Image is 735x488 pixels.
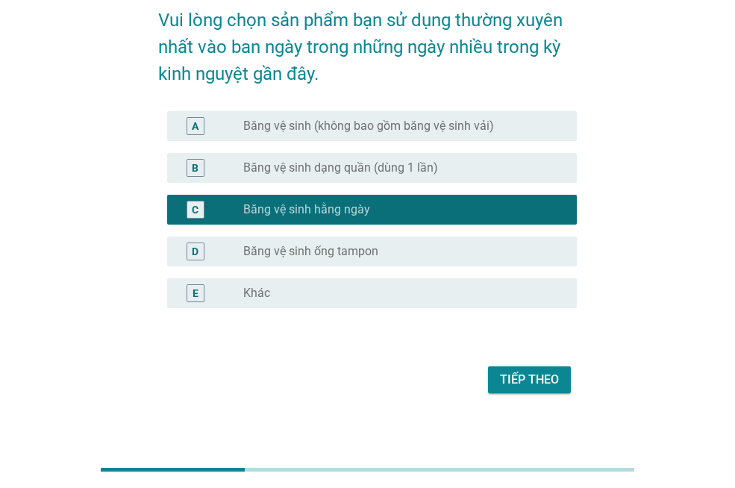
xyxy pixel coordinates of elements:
[488,366,571,393] button: Tiếp theo
[243,202,370,217] label: Băng vệ sinh hằng ngày
[243,119,494,134] label: Băng vệ sinh (không bao gồm băng vệ sinh vải)
[193,285,198,301] div: E
[243,160,438,175] label: Băng vệ sinh dạng quần (dùng 1 lần)
[192,160,198,175] div: B
[500,371,559,389] div: Tiếp theo
[243,244,378,259] label: Băng vệ sinh ống tampon
[192,201,198,217] div: C
[192,118,198,134] div: A
[243,286,270,301] label: Khác
[192,243,198,259] div: D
